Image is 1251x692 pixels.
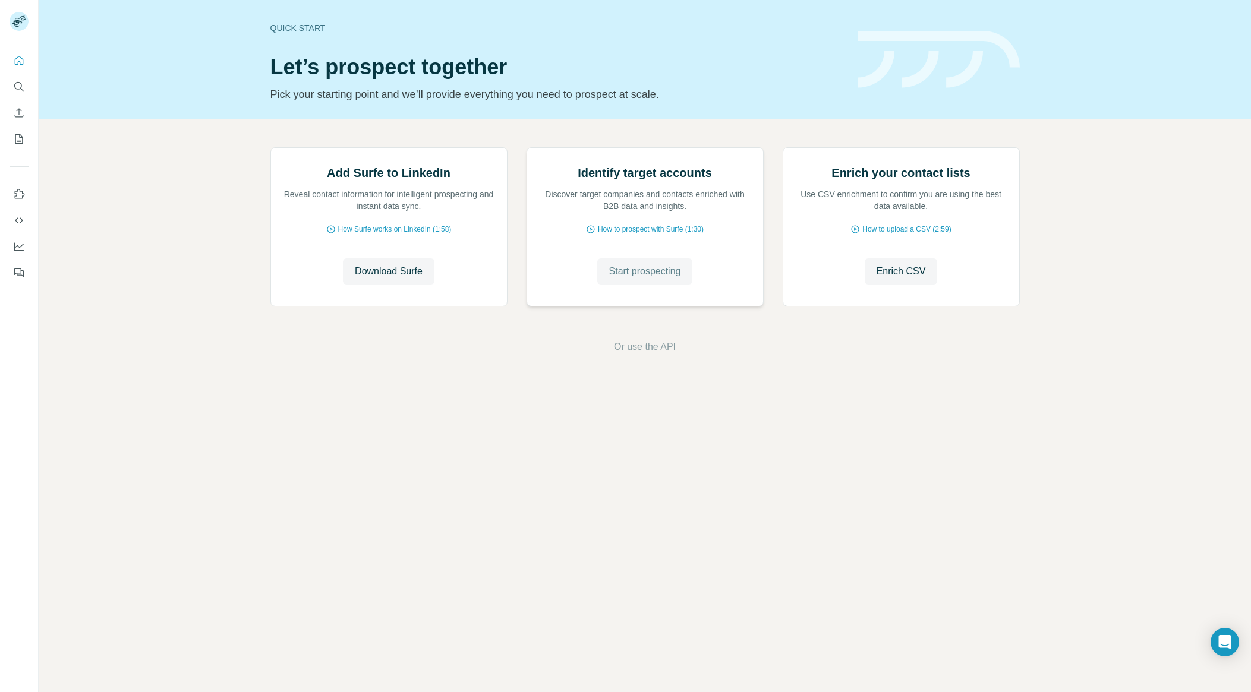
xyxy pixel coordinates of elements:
h1: Let’s prospect together [270,55,843,79]
div: Open Intercom Messenger [1211,628,1239,656]
span: How to upload a CSV (2:59) [862,224,951,235]
span: How Surfe works on LinkedIn (1:58) [338,224,452,235]
button: Quick start [10,50,29,71]
button: Dashboard [10,236,29,257]
button: Use Surfe API [10,210,29,231]
span: How to prospect with Surfe (1:30) [598,224,704,235]
div: Quick start [270,22,843,34]
img: banner [858,31,1020,89]
button: My lists [10,128,29,150]
button: Download Surfe [343,258,434,285]
button: Start prospecting [597,258,693,285]
h2: Identify target accounts [578,165,712,181]
p: Discover target companies and contacts enriched with B2B data and insights. [539,188,751,212]
h2: Enrich your contact lists [831,165,970,181]
p: Reveal contact information for intelligent prospecting and instant data sync. [283,188,495,212]
button: Search [10,76,29,97]
span: Start prospecting [609,264,681,279]
button: Enrich CSV [865,258,938,285]
p: Use CSV enrichment to confirm you are using the best data available. [795,188,1007,212]
p: Pick your starting point and we’ll provide everything you need to prospect at scale. [270,86,843,103]
h2: Add Surfe to LinkedIn [327,165,450,181]
button: Use Surfe on LinkedIn [10,184,29,205]
span: Download Surfe [355,264,423,279]
button: Feedback [10,262,29,283]
button: Enrich CSV [10,102,29,124]
button: Or use the API [614,340,676,354]
img: Avatar [10,12,29,31]
span: Enrich CSV [877,264,926,279]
